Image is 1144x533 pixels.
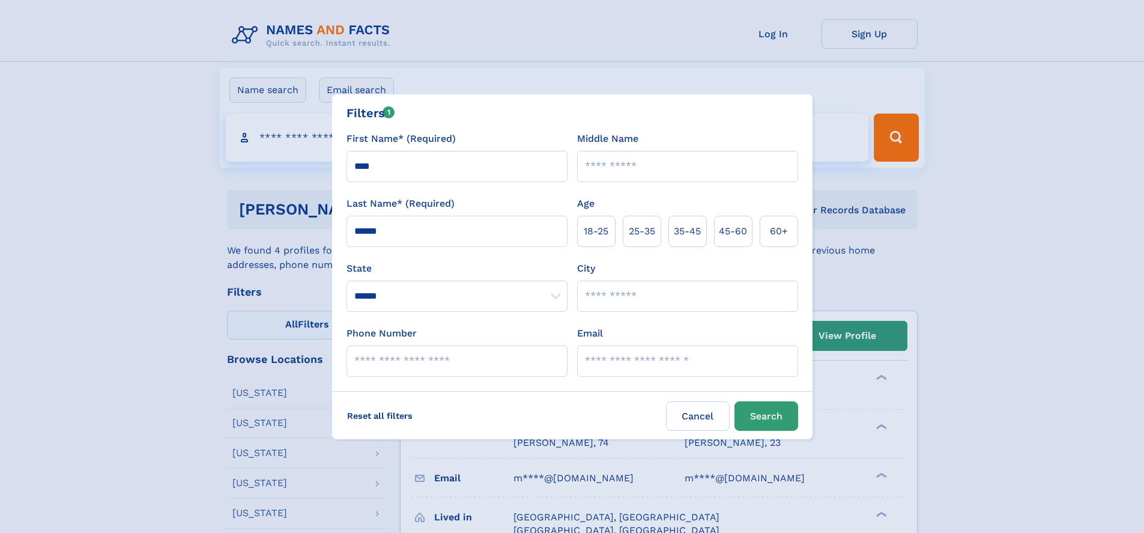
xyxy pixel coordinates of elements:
[666,401,730,431] label: Cancel
[577,261,595,276] label: City
[347,196,455,211] label: Last Name* (Required)
[339,401,420,430] label: Reset all filters
[770,224,788,239] span: 60+
[347,261,567,276] label: State
[734,401,798,431] button: Search
[577,326,603,341] label: Email
[629,224,655,239] span: 25‑35
[577,196,595,211] label: Age
[347,104,395,122] div: Filters
[347,132,456,146] label: First Name* (Required)
[347,326,417,341] label: Phone Number
[674,224,701,239] span: 35‑45
[577,132,638,146] label: Middle Name
[584,224,608,239] span: 18‑25
[719,224,747,239] span: 45‑60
